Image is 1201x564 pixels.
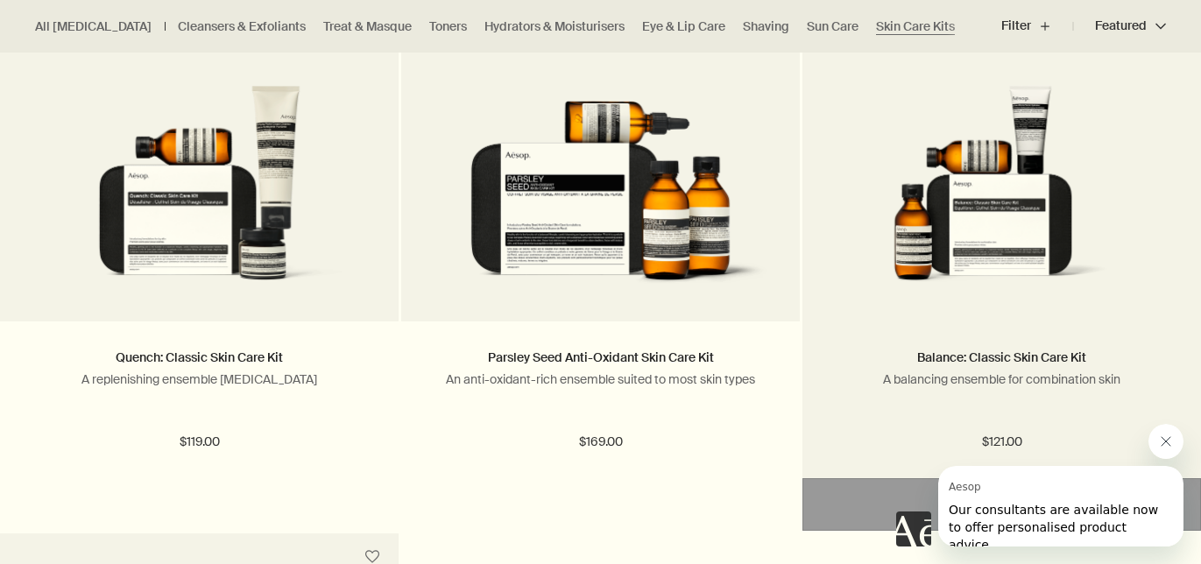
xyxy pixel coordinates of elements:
a: Sun Care [807,18,858,35]
a: All [MEDICAL_DATA] [35,18,152,35]
iframe: no content [896,511,931,546]
iframe: Close message from Aesop [1148,424,1183,459]
a: Shaving [743,18,789,35]
p: A replenishing ensemble [MEDICAL_DATA] [26,371,372,387]
img: Kit container along with three Parsley Seed products [427,85,774,295]
p: An anti-oxidant-rich ensemble suited to most skin types [427,371,774,387]
iframe: Message from Aesop [938,466,1183,546]
a: Cleansers & Exfoliants [178,18,306,35]
button: Out of stock - $121.00 [802,478,1201,531]
span: $169.00 [579,432,623,453]
button: Featured [1073,5,1166,47]
a: Treat & Masque [323,18,412,35]
a: Quench: Classic Skin Care Kit [116,349,283,365]
p: A balancing ensemble for combination skin [829,371,1175,387]
a: Toners [429,18,467,35]
a: Eye & Lip Care [642,18,725,35]
span: $119.00 [180,432,220,453]
img: Image of Aesop Balance Classic Skin Kit [829,85,1175,295]
img: Quench Kit [26,85,372,295]
a: Skin Care Kits [876,18,955,35]
a: Hydrators & Moisturisers [484,18,625,35]
a: Balance: Classic Skin Care Kit [917,349,1086,365]
span: Our consultants are available now to offer personalised product advice. [11,37,220,86]
div: Aesop says "Our consultants are available now to offer personalised product advice.". Open messag... [896,424,1183,546]
button: Filter [1001,5,1073,47]
a: Parsley Seed Anti-Oxidant Skin Care Kit [488,349,714,365]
